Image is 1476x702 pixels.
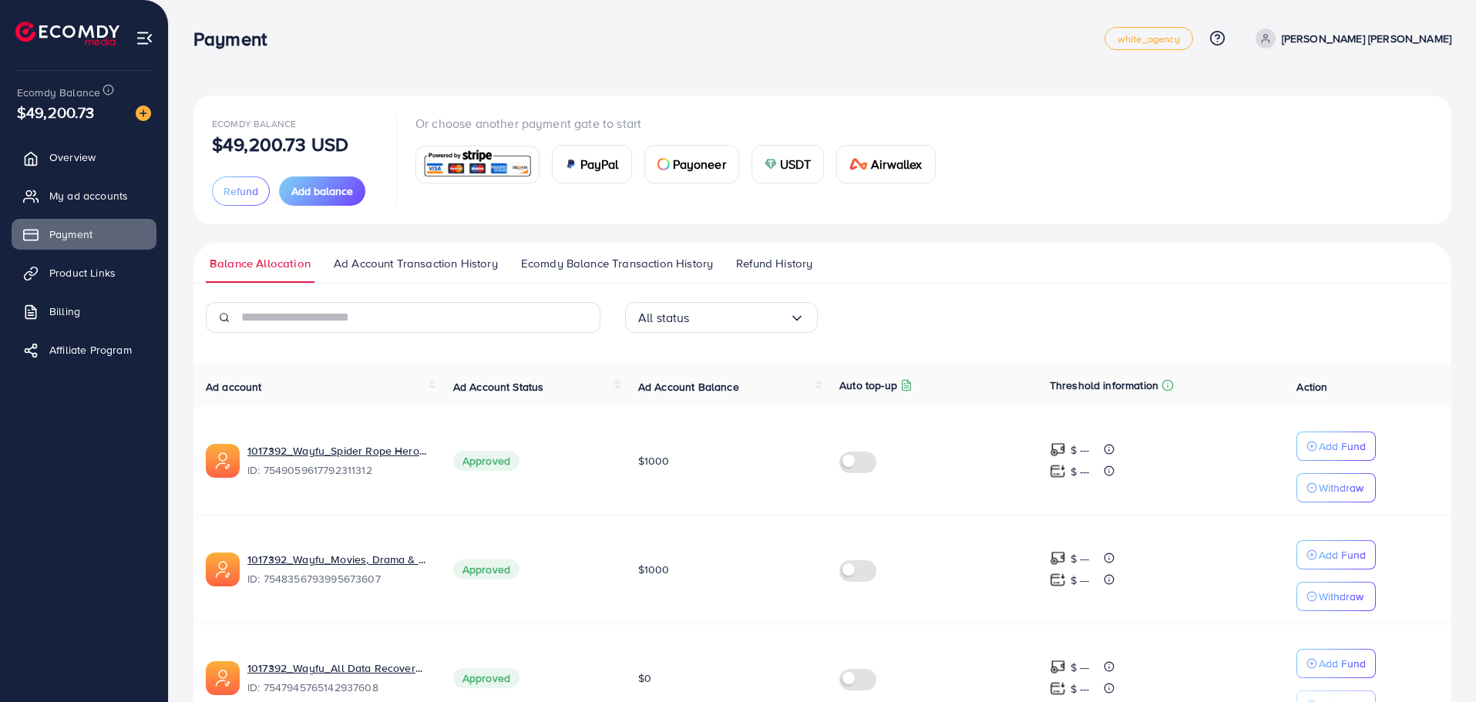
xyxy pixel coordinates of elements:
span: ID: 7549059617792311312 [247,462,429,478]
a: cardPayPal [552,145,632,183]
p: Withdraw [1319,479,1363,497]
p: Add Fund [1319,437,1366,455]
p: $49,200.73 USD [212,135,348,153]
img: card [849,158,868,170]
a: 1017392_Wayfu_Spider Rope Hero Fighter_iOS [247,443,429,458]
button: Withdraw [1296,473,1376,502]
span: $1000 [638,453,670,469]
input: Search for option [690,306,789,330]
button: Add balance [279,176,365,206]
img: top-up amount [1050,550,1066,566]
img: menu [136,29,153,47]
span: $1000 [638,562,670,577]
span: My ad accounts [49,188,128,203]
img: top-up amount [1050,659,1066,675]
p: [PERSON_NAME] [PERSON_NAME] [1282,29,1451,48]
span: Airwallex [871,155,922,173]
span: Approved [453,451,519,471]
a: 1017392_Wayfu_Movies, Drama & Short Reel_AND [247,552,429,567]
a: white_agency [1104,27,1193,50]
div: <span class='underline'>1017392_Wayfu_Movies, Drama & Short Reel_AND</span></br>7548356793995673607 [247,552,429,587]
p: Add Fund [1319,546,1366,564]
iframe: Chat [1410,633,1464,690]
a: 1017392_Wayfu_All Data Recovery_AND [247,660,429,676]
p: $ --- [1071,680,1090,698]
p: Threshold information [1050,376,1158,395]
img: card [657,158,670,170]
span: Ad account [206,379,262,395]
p: Withdraw [1319,587,1363,606]
p: $ --- [1071,571,1090,589]
img: image [136,106,151,121]
span: Ad Account Balance [638,379,739,395]
a: Overview [12,142,156,173]
img: top-up amount [1050,572,1066,588]
span: USDT [780,155,812,173]
a: [PERSON_NAME] [PERSON_NAME] [1249,29,1451,49]
a: card [415,146,540,183]
div: <span class='underline'>1017392_Wayfu_All Data Recovery_AND</span></br>7547945765142937608 [247,660,429,696]
span: Billing [49,304,80,319]
span: Add balance [291,183,353,199]
button: Add Fund [1296,432,1376,461]
button: Add Fund [1296,540,1376,569]
img: ic-ads-acc.e4c84228.svg [206,553,240,586]
span: ID: 7547945765142937608 [247,680,429,695]
span: Balance Allocation [210,255,311,272]
a: cardUSDT [751,145,825,183]
button: Refund [212,176,270,206]
p: $ --- [1071,462,1090,481]
span: $0 [638,670,651,686]
span: Payoneer [673,155,726,173]
p: Or choose another payment gate to start [415,114,948,133]
span: PayPal [580,155,619,173]
a: My ad accounts [12,180,156,211]
img: top-up amount [1050,442,1066,458]
span: Action [1296,379,1327,395]
span: Refund History [736,255,812,272]
span: Overview [49,149,96,165]
h3: Payment [193,28,279,50]
a: Payment [12,219,156,250]
span: Refund [224,183,258,199]
img: logo [15,22,119,45]
p: $ --- [1071,441,1090,459]
p: $ --- [1071,658,1090,677]
span: Ecomdy Balance [17,85,100,100]
span: Affiliate Program [49,342,132,358]
span: Ecomdy Balance [212,117,296,130]
span: white_agency [1118,34,1180,44]
div: <span class='underline'>1017392_Wayfu_Spider Rope Hero Fighter_iOS</span></br>7549059617792311312 [247,443,429,479]
p: $ --- [1071,549,1090,568]
span: Ecomdy Balance Transaction History [521,255,713,272]
a: Product Links [12,257,156,288]
span: All status [638,306,690,330]
img: top-up amount [1050,680,1066,697]
a: cardAirwallex [836,145,935,183]
img: card [765,158,777,170]
img: card [421,148,534,181]
img: card [565,158,577,170]
a: cardPayoneer [644,145,739,183]
span: Approved [453,668,519,688]
button: Withdraw [1296,582,1376,611]
button: Add Fund [1296,649,1376,678]
span: Ad Account Transaction History [334,255,498,272]
span: ID: 7548356793995673607 [247,571,429,586]
span: Ad Account Status [453,379,544,395]
a: Billing [12,296,156,327]
img: ic-ads-acc.e4c84228.svg [206,444,240,478]
p: Add Fund [1319,654,1366,673]
p: Auto top-up [839,376,897,395]
span: Approved [453,559,519,579]
div: Search for option [625,302,818,333]
span: Product Links [49,265,116,280]
span: Payment [49,227,92,242]
img: ic-ads-acc.e4c84228.svg [206,661,240,695]
a: Affiliate Program [12,334,156,365]
span: $49,200.73 [17,101,95,123]
img: top-up amount [1050,463,1066,479]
